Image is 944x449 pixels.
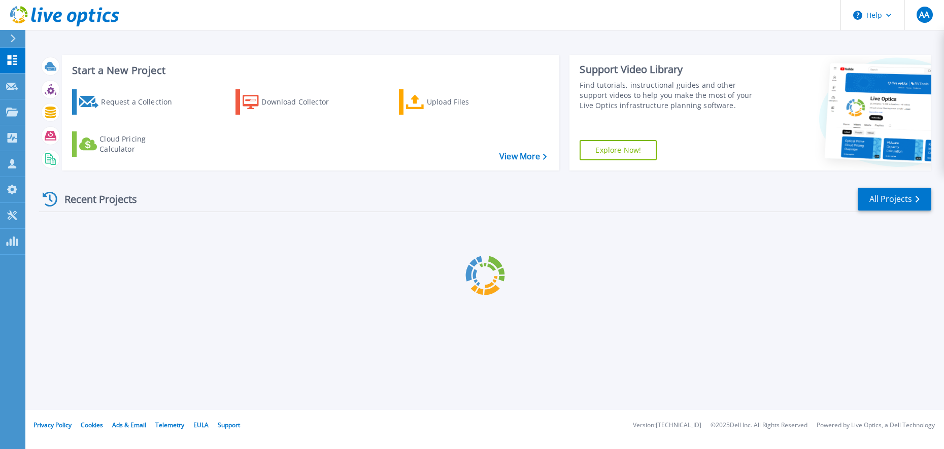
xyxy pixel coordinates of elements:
[580,63,764,76] div: Support Video Library
[81,421,103,429] a: Cookies
[112,421,146,429] a: Ads & Email
[155,421,184,429] a: Telemetry
[711,422,807,429] li: © 2025 Dell Inc. All Rights Reserved
[72,131,185,157] a: Cloud Pricing Calculator
[580,140,657,160] a: Explore Now!
[817,422,935,429] li: Powered by Live Optics, a Dell Technology
[919,11,929,19] span: AA
[39,187,151,212] div: Recent Projects
[218,421,240,429] a: Support
[72,65,547,76] h3: Start a New Project
[399,89,512,115] a: Upload Files
[633,422,701,429] li: Version: [TECHNICAL_ID]
[99,134,181,154] div: Cloud Pricing Calculator
[858,188,931,211] a: All Projects
[235,89,349,115] a: Download Collector
[580,80,764,111] div: Find tutorials, instructional guides and other support videos to help you make the most of your L...
[261,92,343,112] div: Download Collector
[33,421,72,429] a: Privacy Policy
[499,152,547,161] a: View More
[72,89,185,115] a: Request a Collection
[427,92,508,112] div: Upload Files
[193,421,209,429] a: EULA
[101,92,182,112] div: Request a Collection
